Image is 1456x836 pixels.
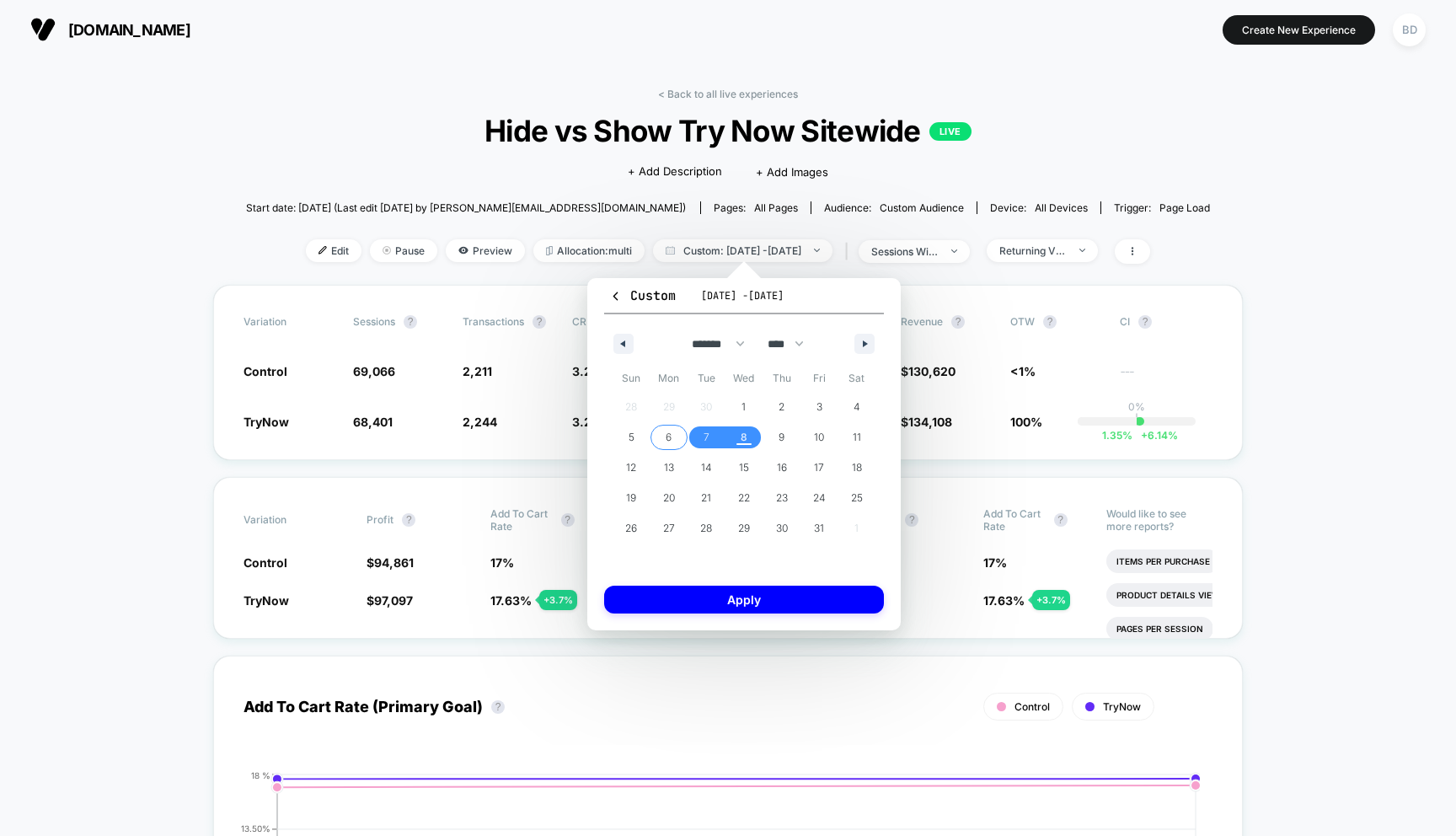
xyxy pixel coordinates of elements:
button: 21 [688,483,725,513]
span: 8 [741,422,747,453]
span: OTW [1010,315,1103,329]
button: 19 [613,483,650,513]
button: 27 [650,513,688,544]
img: end [951,249,957,253]
span: 17 % [983,555,1007,570]
li: Items Per Purchase [1106,549,1220,573]
span: 17 [814,453,824,483]
img: rebalance [546,246,553,255]
span: Custom: [DATE] - [DATE] [653,239,832,262]
span: 26 [625,513,637,544]
span: 16 [777,453,787,483]
span: 17.63 % [983,593,1025,608]
button: ? [1138,315,1152,329]
button: 22 [725,483,763,513]
span: 19 [626,483,636,513]
span: 21 [701,483,711,513]
img: calendar [666,246,675,255]
span: 2 [779,392,784,422]
button: ? [491,700,505,714]
div: Trigger: [1114,201,1210,214]
span: 23 [776,483,788,513]
span: 4 [854,392,860,422]
span: | [841,239,859,264]
span: 1.35 % [1102,429,1132,442]
div: Audience: [824,201,964,214]
span: Wed [725,365,763,392]
span: Variation [244,507,336,533]
div: sessions with impression [871,245,939,258]
span: all devices [1035,201,1088,214]
span: TryNow [1103,700,1141,713]
button: 4 [838,392,875,422]
span: Control [1014,700,1050,713]
img: end [814,249,820,252]
img: edit [318,246,327,255]
span: Custom [609,287,676,304]
span: 1 [741,392,746,422]
button: [DOMAIN_NAME] [25,16,195,43]
span: 68,401 [353,415,393,429]
span: 27 [663,513,675,544]
button: ? [402,513,415,527]
span: Sat [838,365,875,392]
span: 30 [776,513,788,544]
span: 134,108 [908,415,952,429]
p: Would like to see more reports? [1106,507,1212,533]
span: 2,244 [463,415,497,429]
button: 29 [725,513,763,544]
span: $ [901,364,955,378]
span: Add To Cart Rate [983,507,1046,533]
span: --- [1120,367,1212,379]
button: 24 [800,483,838,513]
span: Pause [370,239,437,262]
button: 5 [613,422,650,453]
span: Thu [763,365,800,392]
button: Custom[DATE] -[DATE] [604,287,884,314]
span: 17 % [490,555,514,570]
tspan: 13.50% [241,823,270,833]
span: 3 [816,392,822,422]
span: $ [901,415,952,429]
span: 25 [851,483,863,513]
span: Revenue [901,315,943,328]
button: 18 [838,453,875,483]
span: 7 [704,422,709,453]
button: 30 [763,513,800,544]
button: Create New Experience [1223,15,1375,45]
span: Preview [446,239,525,262]
span: 9 [779,422,784,453]
span: Custom Audience [880,201,964,214]
li: Product Details Views Rate [1106,583,1261,607]
button: 12 [613,453,650,483]
button: ? [1043,315,1057,329]
div: Returning Visitors [999,244,1067,257]
button: ? [404,315,417,329]
span: all pages [754,201,798,214]
span: Device: [977,201,1100,214]
a: < Back to all live experiences [658,88,798,100]
li: Pages Per Session [1106,617,1213,640]
p: | [1135,413,1138,426]
button: 20 [650,483,688,513]
button: 17 [800,453,838,483]
button: Apply [604,586,884,614]
img: end [1079,249,1085,252]
span: Edit [306,239,361,262]
span: 11 [853,422,861,453]
span: TryNow [244,415,289,429]
span: Profit [367,513,393,526]
button: BD [1388,13,1431,47]
span: Variation [244,315,336,329]
span: Sun [613,365,650,392]
span: 97,097 [374,593,413,608]
button: 25 [838,483,875,513]
button: 14 [688,453,725,483]
p: LIVE [929,122,972,141]
button: 11 [838,422,875,453]
button: 3 [800,392,838,422]
img: Visually logo [30,17,56,42]
span: Add To Cart Rate [490,507,553,533]
span: 13 [664,453,674,483]
button: ? [533,315,546,329]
